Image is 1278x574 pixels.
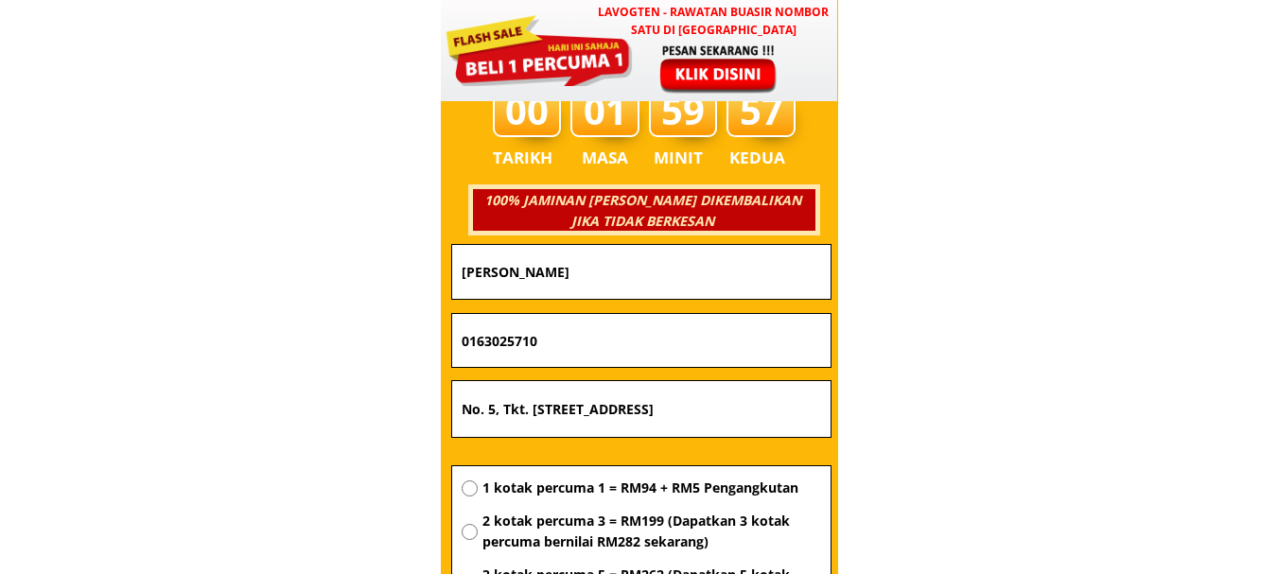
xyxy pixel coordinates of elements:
h3: MASA [573,145,638,171]
h3: LAVOGTEN - Rawatan Buasir Nombor Satu di [GEOGRAPHIC_DATA] [589,3,837,39]
h3: 100% JAMINAN [PERSON_NAME] DIKEMBALIKAN JIKA TIDAK BERKESAN [470,190,814,233]
span: 2 kotak percuma 3 = RM199 (Dapatkan 3 kotak percuma bernilai RM282 sekarang) [482,511,821,553]
h3: TARIKH [493,145,572,171]
span: 1 kotak percuma 1 = RM94 + RM5 Pengangkutan [482,478,821,498]
input: Nombor Telefon Bimbit [457,314,826,367]
input: Alamat (Wilayah, Bandar, Wad/Komune,...) [457,381,826,438]
h3: MINIT [654,145,710,171]
h3: KEDUA [729,145,791,171]
input: Nama penuh [457,245,826,299]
